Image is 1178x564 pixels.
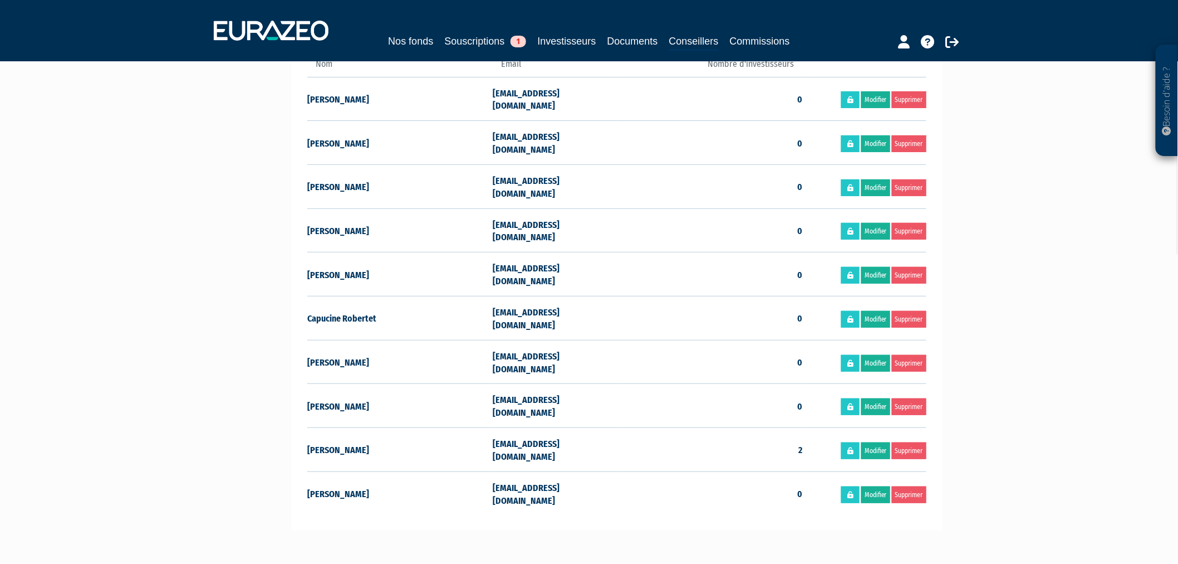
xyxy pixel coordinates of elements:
[307,164,493,208] td: [PERSON_NAME]
[307,121,493,165] td: [PERSON_NAME]
[861,443,890,459] a: Modifier
[669,33,719,51] a: Conseillers
[892,398,926,415] a: Supprimer
[307,77,493,121] td: [PERSON_NAME]
[307,428,493,472] td: [PERSON_NAME]
[388,33,433,49] a: Nos fonds
[861,311,890,328] a: Modifier
[841,311,860,328] a: Réinitialiser le mot de passe
[892,91,926,108] a: Supprimer
[617,384,803,428] td: 0
[861,223,890,240] a: Modifier
[1161,51,1174,151] p: Besoin d'aide ?
[617,296,803,340] td: 0
[841,91,860,108] a: Réinitialiser le mot de passe
[892,311,926,328] a: Supprimer
[861,135,890,152] a: Modifier
[307,252,493,296] td: [PERSON_NAME]
[861,398,890,415] a: Modifier
[841,179,860,196] a: Réinitialiser le mot de passe
[841,487,860,503] a: Réinitialiser le mot de passe
[841,267,860,284] a: Réinitialiser le mot de passe
[892,267,926,284] a: Supprimer
[892,443,926,459] a: Supprimer
[861,91,890,108] a: Modifier
[861,179,890,196] a: Modifier
[730,33,790,49] a: Commissions
[307,340,493,384] td: [PERSON_NAME]
[307,384,493,428] td: [PERSON_NAME]
[493,296,617,340] td: [EMAIL_ADDRESS][DOMAIN_NAME]
[617,58,803,77] th: Nombre d'investisseurs
[841,355,860,372] a: Réinitialiser le mot de passe
[493,384,617,428] td: [EMAIL_ADDRESS][DOMAIN_NAME]
[493,471,617,515] td: [EMAIL_ADDRESS][DOMAIN_NAME]
[892,179,926,196] a: Supprimer
[493,121,617,165] td: [EMAIL_ADDRESS][DOMAIN_NAME]
[892,355,926,372] a: Supprimer
[493,428,617,472] td: [EMAIL_ADDRESS][DOMAIN_NAME]
[841,135,860,152] a: Réinitialiser le mot de passe
[307,296,493,340] td: Capucine Robertet
[617,252,803,296] td: 0
[841,223,860,240] a: Réinitialiser le mot de passe
[617,340,803,384] td: 0
[307,471,493,515] td: [PERSON_NAME]
[307,208,493,252] td: [PERSON_NAME]
[617,77,803,121] td: 0
[841,443,860,459] a: Réinitialiser le mot de passe
[892,487,926,503] a: Supprimer
[841,398,860,415] a: Réinitialiser le mot de passe
[493,252,617,296] td: [EMAIL_ADDRESS][DOMAIN_NAME]
[444,33,526,49] a: Souscriptions1
[861,267,890,284] a: Modifier
[892,135,926,152] a: Supprimer
[493,208,617,252] td: [EMAIL_ADDRESS][DOMAIN_NAME]
[617,471,803,515] td: 0
[493,58,617,77] th: Email
[617,208,803,252] td: 0
[511,36,526,47] span: 1
[493,164,617,208] td: [EMAIL_ADDRESS][DOMAIN_NAME]
[892,223,926,240] a: Supprimer
[617,428,803,472] td: 2
[607,33,658,49] a: Documents
[537,33,596,49] a: Investisseurs
[617,164,803,208] td: 0
[861,355,890,372] a: Modifier
[307,58,493,77] th: Nom
[493,340,617,384] td: [EMAIL_ADDRESS][DOMAIN_NAME]
[617,121,803,165] td: 0
[493,77,617,121] td: [EMAIL_ADDRESS][DOMAIN_NAME]
[214,21,328,41] img: 1732889491-logotype_eurazeo_blanc_rvb.png
[861,487,890,503] a: Modifier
